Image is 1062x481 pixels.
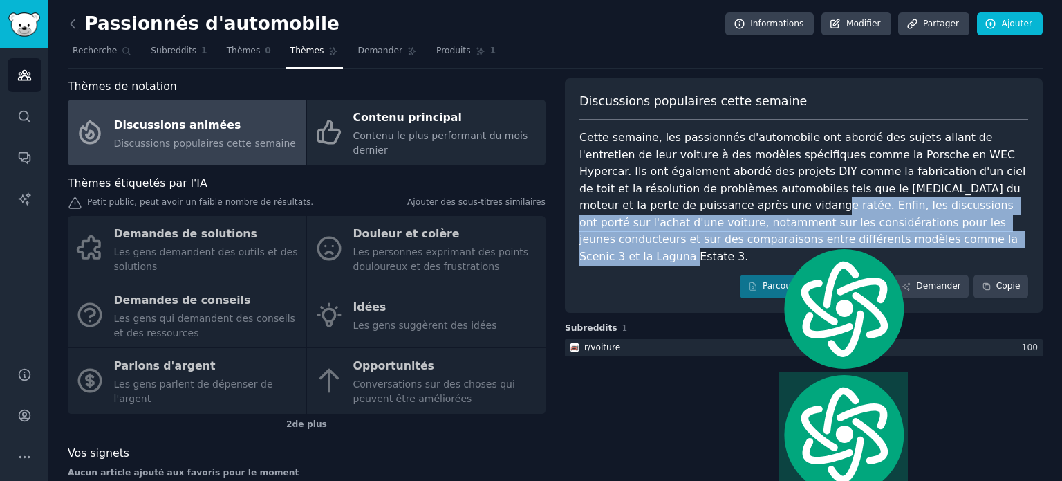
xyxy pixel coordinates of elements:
font: Vos signets [68,446,129,460]
font: 1 [490,46,496,55]
img: logo.svg [779,246,908,372]
font: r/ [584,343,590,352]
font: Ajouter [1002,19,1032,28]
font: Aucun article ajouté aux favoris pour le moment [68,468,299,478]
font: Subreddits [151,46,196,55]
font: 1 [201,46,207,55]
font: Subreddits [565,323,617,333]
font: Thèmes de notation [68,80,177,93]
font: Informations [750,19,803,28]
font: Thèmes [227,46,261,55]
img: voiture [570,343,579,352]
a: Demander [353,40,422,69]
a: Ajouter [977,12,1043,36]
font: Thèmes [290,46,324,55]
font: Discussions animées [114,118,241,131]
font: Discussions populaires cette semaine [114,138,296,149]
font: Cette semaine, les passionnés d'automobile ont abordé des sujets allant de l'entretien de leur vo... [579,131,1029,263]
font: Demander [357,46,402,55]
font: Contenu principal [353,111,462,124]
a: Contenu principalContenu le plus performant du mois dernier [307,100,546,165]
font: Discussions populaires cette semaine [579,94,807,108]
img: Logo de GummySearch [8,12,40,37]
font: Produits [436,46,471,55]
font: 2 [286,419,292,429]
a: Recherche [68,40,136,69]
font: Demander [916,281,961,291]
a: Produits1 [431,40,501,69]
font: Ajouter des sous-titres similaires [407,197,546,207]
font: Partager [923,19,959,28]
font: Copie [996,281,1021,291]
a: Thèmes0 [222,40,276,69]
button: Copie [973,275,1028,298]
font: 1 [622,323,628,333]
font: Thèmes étiquetés par l'IA [68,176,207,190]
a: Subreddits1 [146,40,212,69]
a: Informations [725,12,814,36]
a: Discussions animéesDiscussions populaires cette semaine [68,100,306,165]
a: Ajouter des sous-titres similaires [407,197,546,211]
a: voiturer/voiture100 [565,339,1043,356]
font: Passionnés d'automobile [85,13,339,34]
font: Recherche [73,46,117,55]
font: Contenu le plus performant du mois dernier [353,130,528,156]
font: 100 [1022,343,1038,352]
a: Partager [898,12,969,36]
font: Parcourir tout [763,281,820,291]
font: 0 [265,46,271,55]
font: Modifier [846,19,881,28]
a: Parcourir tout [740,275,828,298]
font: Petit public, peut avoir un faible nombre de résultats. [87,197,313,207]
font: de plus [292,419,327,429]
a: Demander [894,275,969,298]
a: Modifier [821,12,891,36]
a: Thèmes [286,40,344,69]
font: voiture [590,343,620,352]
